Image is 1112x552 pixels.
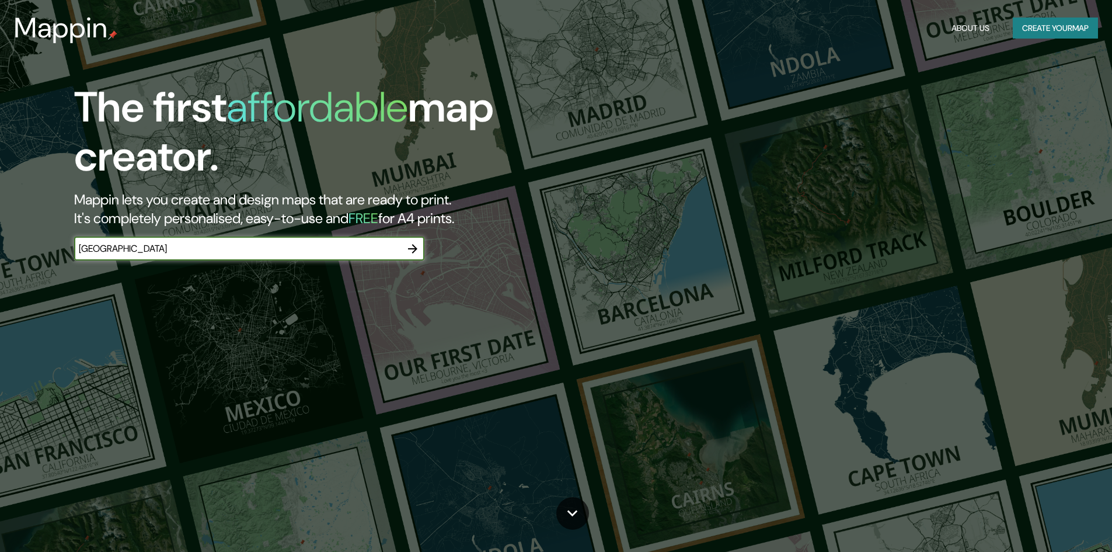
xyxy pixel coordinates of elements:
input: Choose your favourite place [74,242,401,255]
iframe: Help widget launcher [1008,506,1099,539]
h1: affordable [226,80,408,134]
button: Create yourmap [1013,18,1098,39]
h2: Mappin lets you create and design maps that are ready to print. It's completely personalised, eas... [74,190,630,228]
h1: The first map creator. [74,83,630,190]
button: About Us [947,18,994,39]
h3: Mappin [14,12,108,44]
h5: FREE [348,209,378,227]
img: mappin-pin [108,30,117,40]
